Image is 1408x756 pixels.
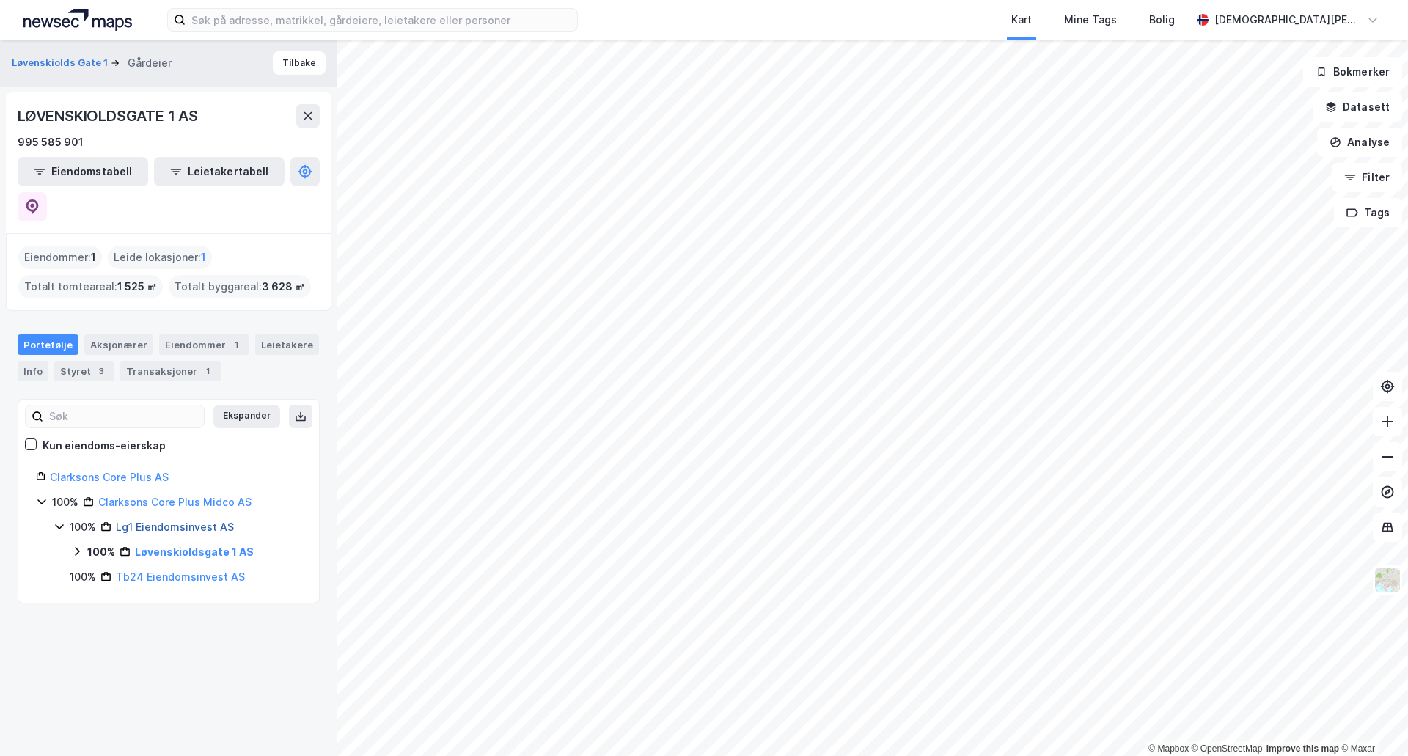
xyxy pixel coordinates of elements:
[1374,566,1401,594] img: Z
[1011,11,1032,29] div: Kart
[213,405,280,428] button: Ekspander
[18,133,84,151] div: 995 585 901
[201,249,206,266] span: 1
[135,546,254,558] a: Løvenskioldsgate 1 AS
[169,275,311,298] div: Totalt byggareal :
[23,9,132,31] img: logo.a4113a55bc3d86da70a041830d287a7e.svg
[273,51,326,75] button: Tilbake
[200,364,215,378] div: 1
[1266,744,1339,754] a: Improve this map
[1317,128,1402,157] button: Analyse
[116,570,245,583] a: Tb24 Eiendomsinvest AS
[1192,744,1263,754] a: OpenStreetMap
[116,521,234,533] a: Lg1 Eiendomsinvest AS
[91,249,96,266] span: 1
[108,246,212,269] div: Leide lokasjoner :
[262,278,305,296] span: 3 628 ㎡
[50,471,169,483] a: Clarksons Core Plus AS
[43,405,204,427] input: Søk
[1214,11,1361,29] div: [DEMOGRAPHIC_DATA][PERSON_NAME]
[186,9,577,31] input: Søk på adresse, matrikkel, gårdeiere, leietakere eller personer
[154,157,285,186] button: Leietakertabell
[128,54,172,72] div: Gårdeier
[87,543,115,561] div: 100%
[84,334,153,355] div: Aksjonærer
[52,493,78,511] div: 100%
[1303,57,1402,87] button: Bokmerker
[1335,686,1408,756] div: Kontrollprogram for chat
[18,104,201,128] div: LØVENSKIOLDSGATE 1 AS
[18,361,48,381] div: Info
[1335,686,1408,756] iframe: Chat Widget
[1332,163,1402,192] button: Filter
[18,275,163,298] div: Totalt tomteareal :
[1148,744,1189,754] a: Mapbox
[117,278,157,296] span: 1 525 ㎡
[43,437,166,455] div: Kun eiendoms-eierskap
[18,157,148,186] button: Eiendomstabell
[94,364,109,378] div: 3
[1064,11,1117,29] div: Mine Tags
[255,334,319,355] div: Leietakere
[159,334,249,355] div: Eiendommer
[1334,198,1402,227] button: Tags
[70,568,96,586] div: 100%
[229,337,243,352] div: 1
[18,246,102,269] div: Eiendommer :
[120,361,221,381] div: Transaksjoner
[1313,92,1402,122] button: Datasett
[1149,11,1175,29] div: Bolig
[54,361,114,381] div: Styret
[12,56,111,70] button: Løvenskiolds Gate 1
[70,518,96,536] div: 100%
[98,496,252,508] a: Clarksons Core Plus Midco AS
[18,334,78,355] div: Portefølje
